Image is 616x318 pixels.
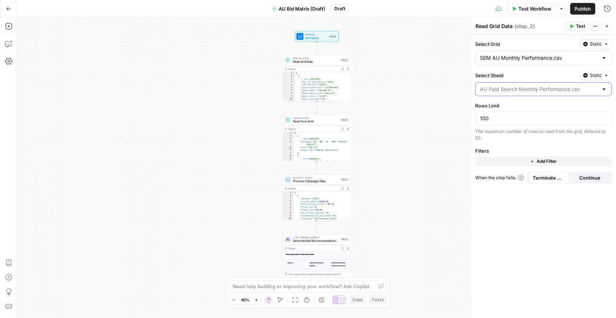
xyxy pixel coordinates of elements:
div: The maximum number of rows to read from the grid, defaults to 50. [475,128,612,141]
span: Generate Bid Recommendations Analysis [293,239,338,243]
span: Static [590,41,602,47]
div: 5 [283,146,294,149]
div: Output [289,127,338,131]
div: 8 [283,154,294,157]
div: 11 [283,101,295,103]
span: Run Code · Python [293,176,338,180]
span: Copy the output [297,276,314,279]
div: 5 [283,203,294,206]
span: 60% [241,297,249,303]
div: 5 [283,83,295,86]
div: 4 [283,140,294,146]
div: 10 [283,217,294,226]
button: Static [580,39,612,49]
div: 3 [283,197,294,200]
span: Read from Grid [293,116,338,120]
div: Output [289,67,338,71]
span: Continue [579,174,600,181]
div: 3 [283,78,295,81]
div: Run Code · PythonProcess Campaign DataStep 7Output[ { "campaign":"DSA", "current_spend":13560.18,... [283,174,351,221]
a: When the step fails: [475,174,524,181]
div: 9 [283,157,294,160]
div: 4 [283,81,295,83]
span: Process Campaign Data [293,179,338,183]
span: Static [590,72,602,79]
div: 10 [283,98,295,101]
div: WorkflowSet InputsInputs [283,31,351,42]
span: Terminate Workflow [533,174,565,181]
div: 9 [283,214,294,217]
button: Static [580,71,612,80]
span: Draft [334,5,345,12]
button: Test Workflow [507,3,556,15]
div: Read from GridRead from GridStep 6Output[ { "__id":"10060310", "Campaign":"AU - NB - LF - SMB - P... [283,115,351,161]
div: 2 [283,75,295,78]
span: Toggle code folding, rows 2 through 18 [293,75,295,78]
span: AU Bid Matrix (Draft) [279,5,325,12]
div: 8 [283,211,294,214]
span: Toggle code folding, rows 2 through 7 [291,134,294,137]
label: Select Sheet [475,72,577,79]
button: Add Filter [475,157,612,166]
span: Toggle code folding, rows 1 through 162 [291,192,294,195]
span: Test [576,23,585,30]
div: Step 6 [341,118,349,122]
g: Edge from step_6 to step_7 [316,161,318,174]
g: Edge from step_7 to step_8 [316,221,318,233]
div: 1 [283,72,295,75]
div: 6 [283,206,294,209]
span: Paste [372,297,384,303]
div: 3 [283,137,294,140]
button: Paste [369,295,387,305]
span: Add Filter [537,158,557,165]
div: 8 [283,92,295,95]
div: 2 [283,194,294,197]
span: Read Grid Data [293,59,338,64]
div: Inputs [329,35,337,39]
button: Test [566,21,588,31]
label: Select Grid [475,40,577,48]
span: Test Workflow [518,5,551,12]
div: 7 [283,209,294,212]
span: Toggle code folding, rows 1 through 1702 [293,72,295,75]
g: Edge from start to step_2 [316,42,318,54]
div: Step 2 [341,58,349,62]
div: Step 7 [341,178,349,182]
div: 9 [283,95,295,98]
div: 1 [283,192,294,195]
div: 7 [283,152,294,154]
span: LLM · [PERSON_NAME] 4 [293,236,338,239]
button: Copy [349,295,366,305]
label: Filters [475,147,612,154]
div: Step 8 [341,237,349,242]
g: Edge from step_2 to step_6 [316,101,318,114]
div: 1 [283,132,294,135]
div: 7 [283,89,295,92]
span: Read from Grid [293,56,338,60]
div: This output is too large & has been abbreviated for review. to view the full content. [289,272,349,279]
span: ( step_2 ) [514,23,535,30]
span: Toggle code folding, rows 2 through 11 [291,194,294,197]
span: Toggle code folding, rows 8 through 13 [291,154,294,157]
button: Continue [569,172,611,184]
div: Read from GridRead Grid DataStep 2Output[ { "__id":"10057381", "Year of Time Period":"2025", "Tim... [283,55,351,102]
span: Copy [352,297,363,303]
textarea: Read Grid Data [476,23,513,30]
div: 4 [283,200,294,203]
div: Output [289,187,338,191]
input: SEM AU Monthly Performance.csv [480,54,598,62]
span: Read from Grid [293,119,338,123]
input: AU Paid Search Monthly Performance.csv [480,86,598,93]
button: Publish [570,3,595,15]
div: 2 [283,134,294,137]
div: 10 [283,160,294,166]
button: AU Bid Matrix (Draft) [268,3,330,15]
span: Toggle code folding, rows 1 through 230 [291,132,294,135]
div: 6 [283,86,295,89]
span: Publish [575,5,591,12]
span: Workflow [305,33,327,36]
span: Set Inputs [305,36,327,40]
div: 6 [283,149,294,152]
label: Rows Limit [475,102,612,109]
